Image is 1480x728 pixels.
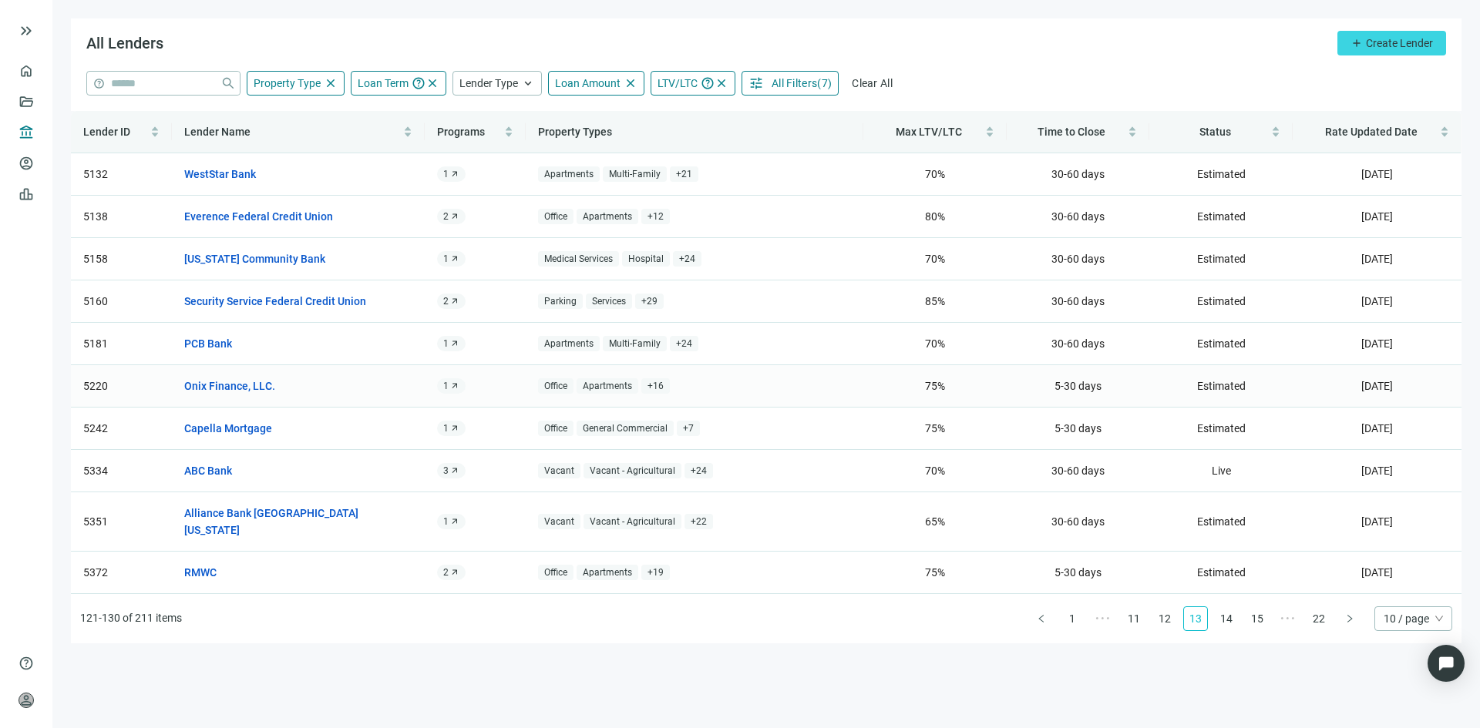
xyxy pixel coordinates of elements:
[1197,295,1246,307] span: Estimated
[1215,607,1238,630] a: 14
[1361,168,1393,180] span: [DATE]
[1007,408,1150,450] td: 5-30 days
[71,153,172,196] td: 5132
[1361,253,1393,265] span: [DATE]
[17,22,35,40] span: keyboard_double_arrow_right
[925,210,945,223] span: 80 %
[443,566,449,579] span: 2
[577,565,638,581] span: Apartments
[93,78,105,89] span: help
[443,253,449,265] span: 1
[1350,37,1363,49] span: add
[641,565,670,581] span: + 19
[1007,552,1150,594] td: 5-30 days
[772,77,817,89] span: All Filters
[1361,380,1393,392] span: [DATE]
[925,566,945,579] span: 75 %
[184,126,251,138] span: Lender Name
[1197,566,1246,579] span: Estimated
[677,421,700,437] span: + 7
[1197,422,1246,434] span: Estimated
[71,323,172,365] td: 5181
[538,294,583,310] span: Parking
[925,422,945,434] span: 75 %
[450,568,459,577] span: arrow_outward
[670,336,698,352] span: + 24
[1152,606,1177,631] li: 12
[324,76,338,90] span: close
[852,77,893,89] span: Clear All
[1007,196,1150,238] td: 30-60 days
[1337,31,1446,55] button: addCreate Lender
[1007,280,1150,323] td: 30-60 days
[71,492,172,552] td: 5351
[1007,153,1150,196] td: 30-60 days
[1007,323,1150,365] td: 30-60 days
[450,466,459,475] span: arrow_outward
[1366,37,1433,49] span: Create Lender
[450,297,459,306] span: arrow_outward
[1122,607,1145,630] a: 11
[450,169,459,179] span: arrow_outward
[1197,210,1246,223] span: Estimated
[538,209,573,225] span: Office
[896,126,962,138] span: Max LTV/LTC
[1245,606,1270,631] li: 15
[1337,606,1362,631] button: right
[71,365,172,408] td: 5220
[1007,365,1150,408] td: 5-30 days
[1384,607,1443,630] span: 10 / page
[450,381,459,391] span: arrow_outward
[673,251,701,267] span: + 24
[80,606,182,631] li: 121-130 of 211 items
[1345,614,1354,623] span: right
[443,210,449,223] span: 2
[925,295,945,307] span: 85 %
[817,77,832,89] span: ( 7 )
[684,463,713,479] span: + 24
[1325,126,1418,138] span: Rate Updated Date
[586,294,632,310] span: Services
[443,422,449,434] span: 1
[1361,295,1393,307] span: [DATE]
[925,465,945,477] span: 70 %
[538,166,600,183] span: Apartments
[450,517,459,526] span: arrow_outward
[538,336,600,352] span: Apartments
[635,294,664,310] span: + 29
[658,77,698,89] span: LTV/LTC
[1361,210,1393,223] span: [DATE]
[603,166,667,183] span: Multi-Family
[1197,253,1246,265] span: Estimated
[925,380,945,392] span: 75 %
[184,462,232,479] a: ABC Bank
[443,380,449,392] span: 1
[83,126,130,138] span: Lender ID
[1037,614,1046,623] span: left
[184,420,272,437] a: Capella Mortgage
[1091,606,1115,631] span: •••
[845,71,900,96] button: Clear All
[1307,607,1330,630] a: 22
[18,125,29,140] span: account_balance
[443,168,449,180] span: 1
[184,208,333,225] a: Everence Federal Credit Union
[577,209,638,225] span: Apartments
[71,552,172,594] td: 5372
[925,337,945,350] span: 70 %
[1197,337,1246,350] span: Estimated
[184,335,232,352] a: PCB Bank
[538,421,573,437] span: Office
[584,463,681,479] span: Vacant - Agricultural
[71,196,172,238] td: 5138
[184,293,366,310] a: Security Service Federal Credit Union
[538,463,580,479] span: Vacant
[1007,492,1150,552] td: 30-60 days
[1007,238,1150,280] td: 30-60 days
[1374,606,1452,631] div: Page Size
[584,514,681,530] span: Vacant - Agricultural
[925,253,945,265] span: 70 %
[1199,126,1231,138] span: Status
[1361,337,1393,350] span: [DATE]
